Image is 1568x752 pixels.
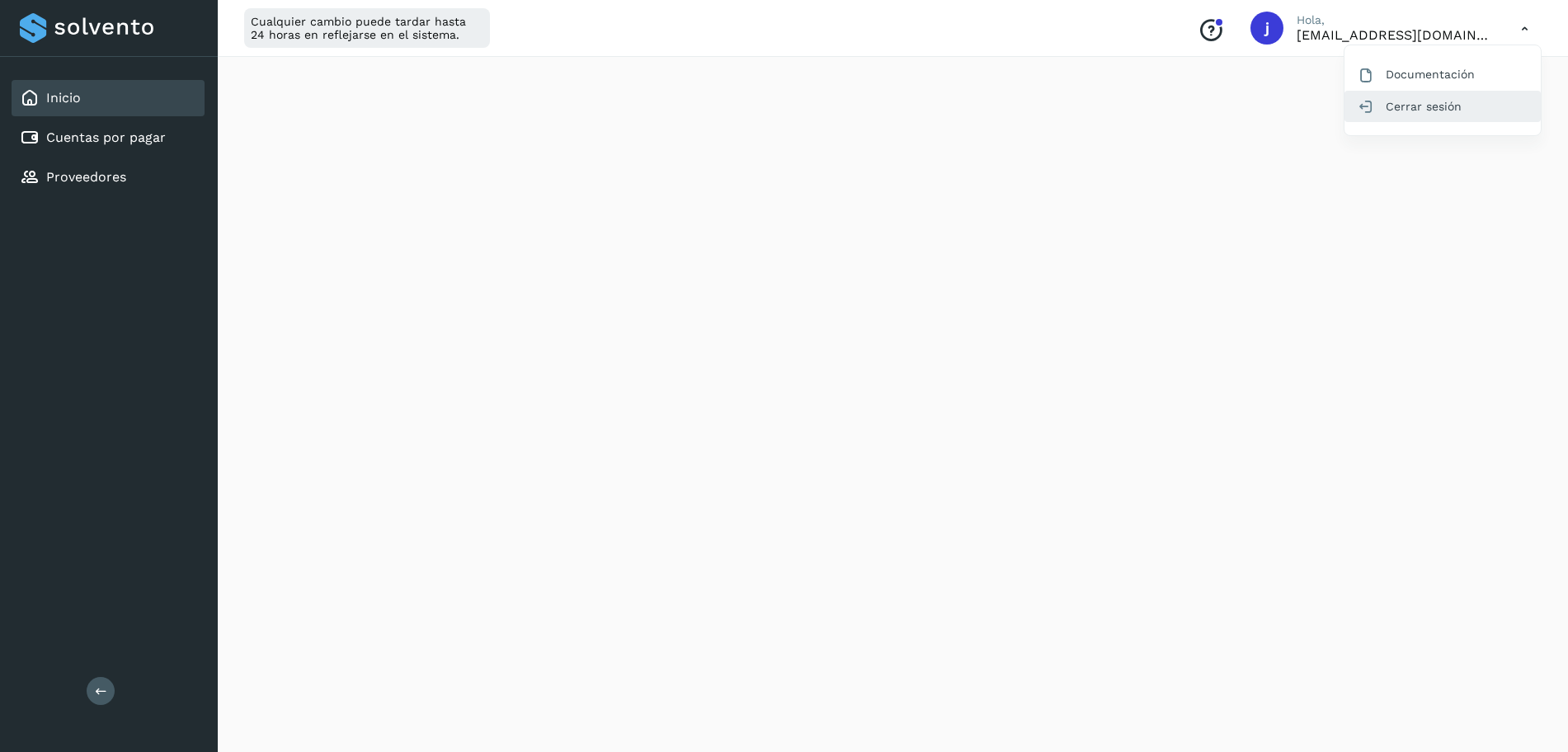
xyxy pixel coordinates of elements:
div: Inicio [12,80,205,116]
div: Documentación [1344,59,1541,90]
div: Proveedores [12,159,205,195]
a: Proveedores [46,169,126,185]
div: Cuentas por pagar [12,120,205,156]
div: Cerrar sesión [1344,91,1541,122]
a: Cuentas por pagar [46,129,166,145]
a: Inicio [46,90,81,106]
